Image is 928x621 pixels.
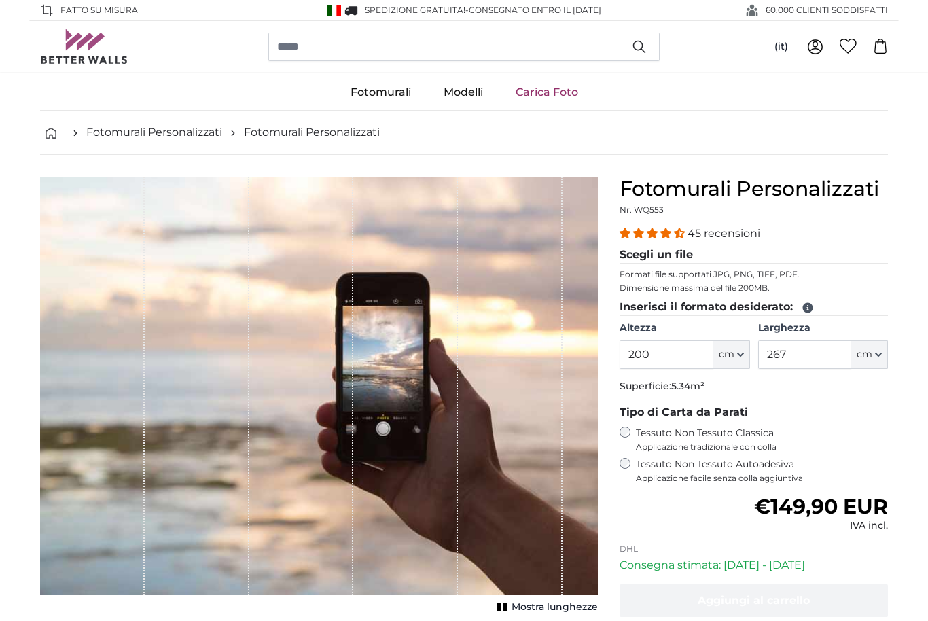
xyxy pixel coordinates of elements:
span: 45 recensioni [688,227,760,240]
span: Nr. WQ553 [620,205,664,215]
p: Superficie: [620,380,888,393]
span: cm [857,348,872,361]
span: 5.34m² [671,380,704,392]
p: Consegna stimata: [DATE] - [DATE] [620,557,888,573]
nav: breadcrumbs [40,111,888,155]
label: Larghezza [758,321,888,335]
span: Consegnato entro il [DATE] [469,5,601,15]
a: Fotomurali Personalizzati [86,124,222,141]
button: cm [713,340,750,369]
span: Aggiungi al carrello [698,594,810,607]
p: DHL [620,544,888,554]
span: Applicazione tradizionale con colla [636,442,888,453]
img: Betterwalls [40,29,128,64]
a: Modelli [427,75,499,110]
span: Spedizione GRATUITA! [365,5,465,15]
button: Aggiungi al carrello [620,584,888,617]
span: €149,90 EUR [754,494,888,519]
legend: Tipo di Carta da Parati [620,404,888,421]
label: Tessuto Non Tessuto Classica [636,427,888,453]
div: 1 of 1 [40,177,598,617]
button: cm [851,340,888,369]
span: Applicazione facile senza colla aggiuntiva [636,473,888,484]
button: (it) [764,35,799,59]
img: Italia [327,5,341,16]
a: Fotomurali [334,75,427,110]
legend: Scegli un file [620,247,888,264]
span: Mostra lunghezze [512,601,598,614]
span: 60.000 CLIENTI SODDISFATTI [766,4,888,16]
button: Mostra lunghezze [493,598,598,617]
span: cm [719,348,734,361]
div: IVA incl. [754,519,888,533]
label: Altezza [620,321,749,335]
p: Formati file supportati JPG, PNG, TIFF, PDF. [620,269,888,280]
h1: Fotomurali Personalizzati [620,177,888,201]
a: Fotomurali Personalizzati [244,124,380,141]
span: 4.36 stars [620,227,688,240]
a: Carica Foto [499,75,594,110]
span: Fatto su misura [60,4,138,16]
span: - [465,5,601,15]
legend: Inserisci il formato desiderato: [620,299,888,316]
label: Tessuto Non Tessuto Autoadesiva [636,458,888,484]
p: Dimensione massima del file 200MB. [620,283,888,294]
